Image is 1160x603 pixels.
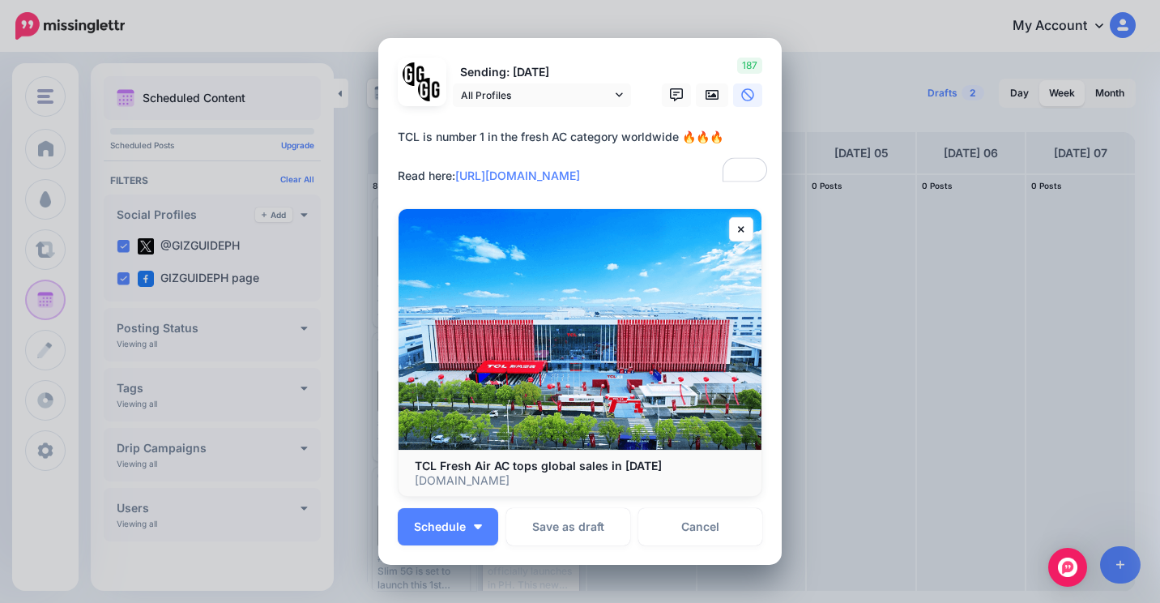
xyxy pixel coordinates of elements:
span: All Profiles [461,87,612,104]
div: Open Intercom Messenger [1048,548,1087,587]
button: Save as draft [506,508,630,545]
p: [DOMAIN_NAME] [415,473,745,488]
img: 353459792_649996473822713_4483302954317148903_n-bsa138318.png [403,62,426,86]
img: TCL Fresh Air AC tops global sales in 2024 [399,209,761,450]
a: Cancel [638,508,762,545]
span: Schedule [414,521,466,532]
p: Sending: [DATE] [453,63,631,82]
textarea: To enrich screen reader interactions, please activate Accessibility in Grammarly extension settings [398,127,770,186]
img: JT5sWCfR-79925.png [418,78,441,101]
span: 187 [737,58,762,74]
b: TCL Fresh Air AC tops global sales in [DATE] [415,459,662,473]
img: arrow-down-white.png [474,524,482,529]
button: Schedule [398,508,498,545]
div: TCL is number 1 in the fresh AC category worldwide 🔥🔥🔥 Read here: [398,127,770,186]
a: All Profiles [453,83,631,107]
